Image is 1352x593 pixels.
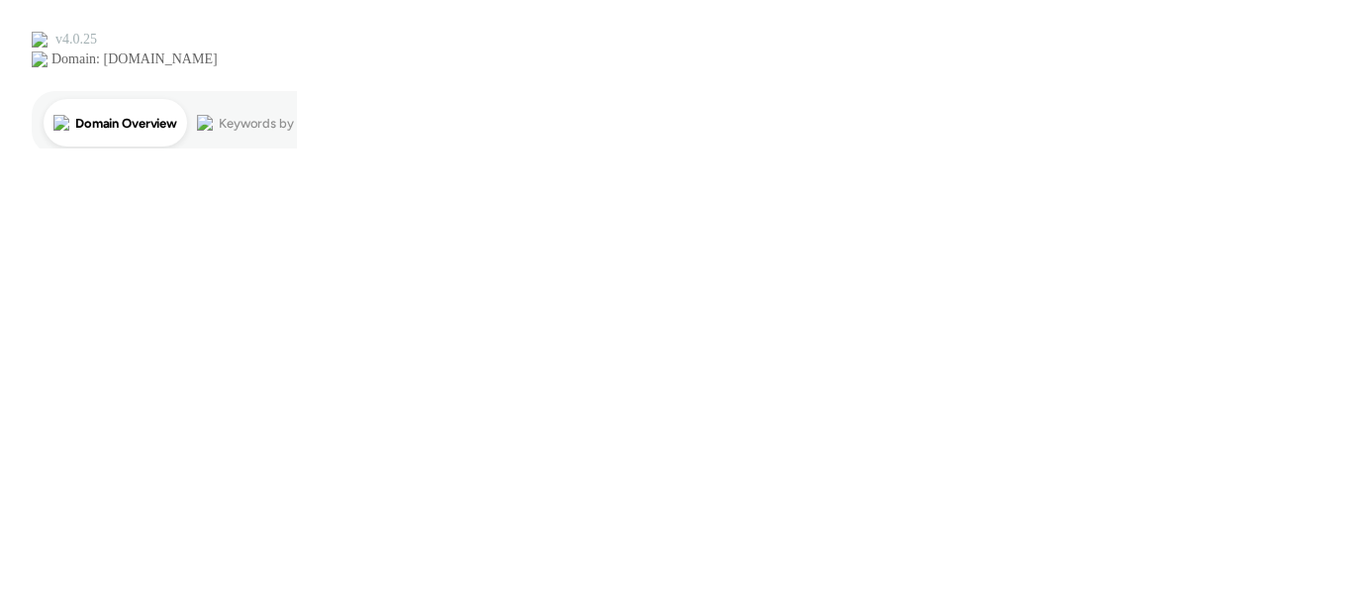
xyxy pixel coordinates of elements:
[32,32,48,48] img: logo_orange.svg
[32,51,48,67] img: website_grey.svg
[55,32,97,48] div: v 4.0.25
[53,115,69,131] img: tab_domain_overview_orange.svg
[75,117,177,130] div: Domain Overview
[197,115,213,131] img: tab_keywords_by_traffic_grey.svg
[51,51,218,67] div: Domain: [DOMAIN_NAME]
[219,117,334,130] div: Keywords by Traffic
